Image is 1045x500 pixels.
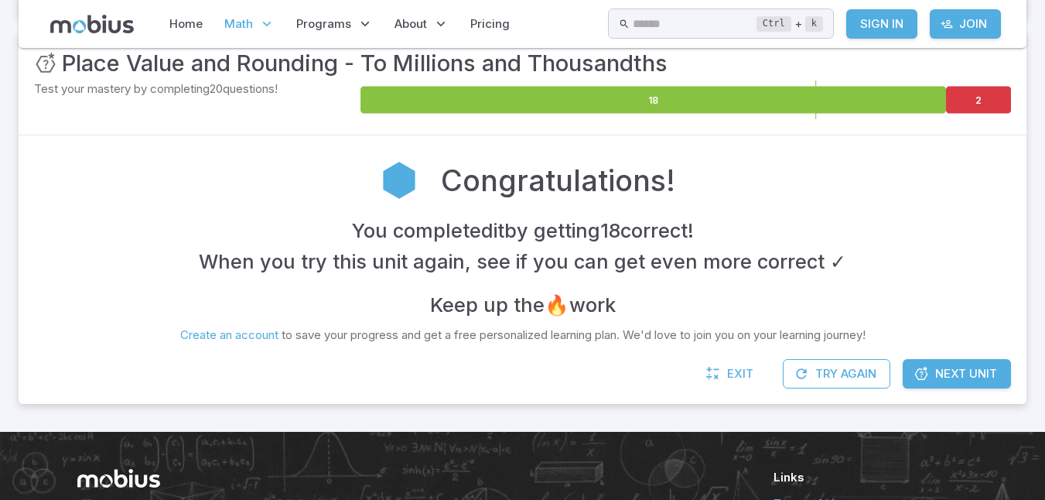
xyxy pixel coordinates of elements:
[727,365,753,382] span: Exit
[180,327,278,342] a: Create an account
[62,46,668,80] h3: Place Value and Rounding - To Millions and Thousandths
[296,15,351,33] span: Programs
[930,9,1001,39] a: Join
[935,365,997,382] span: Next Unit
[466,6,514,42] a: Pricing
[180,327,866,344] p: to save your progress and get a free personalized learning plan. We'd love to join you on your le...
[394,15,427,33] span: About
[430,289,616,320] h4: Keep up the 🔥 work
[34,80,357,98] p: Test your mastery by completing 20 questions!
[352,215,694,246] h4: You completed it by getting 18 correct !
[698,359,764,389] a: Exit
[441,159,675,202] h2: Congratulations!
[224,15,253,33] span: Math
[903,359,1011,389] a: Next Unit
[756,16,791,32] kbd: Ctrl
[783,359,890,389] button: Try Again
[199,246,846,277] h4: When you try this unit again, see if you can get even more correct ✓
[846,9,917,39] a: Sign In
[774,469,968,486] h6: Links
[165,6,207,42] a: Home
[805,16,823,32] kbd: k
[756,15,823,33] div: +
